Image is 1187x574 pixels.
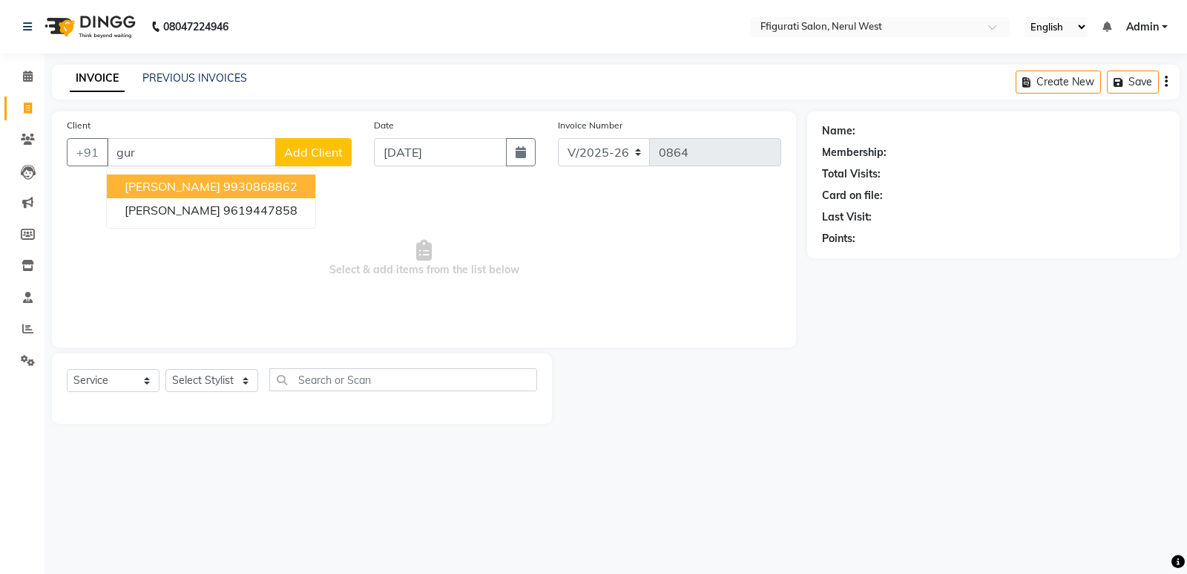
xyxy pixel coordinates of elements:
span: [PERSON_NAME] [125,179,220,194]
button: Add Client [275,138,352,166]
button: Create New [1016,71,1101,94]
div: Last Visit: [822,209,872,225]
div: Membership: [822,145,887,160]
div: Total Visits: [822,166,881,182]
button: +91 [67,138,108,166]
div: Card on file: [822,188,883,203]
a: PREVIOUS INVOICES [142,71,247,85]
b: 08047224946 [163,6,228,48]
a: INVOICE [70,65,125,92]
span: Add Client [284,145,343,160]
span: Select & add items from the list below [67,184,781,333]
button: Save [1107,71,1159,94]
img: logo [38,6,139,48]
span: [PERSON_NAME] [125,203,220,218]
div: Points: [822,231,855,247]
input: Search by Name/Mobile/Email/Code [107,138,276,166]
input: Search or Scan [269,368,537,391]
span: Admin [1126,19,1159,35]
label: Date [374,119,394,132]
label: Client [67,119,91,132]
ngb-highlight: 9930868862 [223,179,297,194]
div: Name: [822,123,855,139]
ngb-highlight: 9619447858 [223,203,297,218]
label: Invoice Number [558,119,622,132]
